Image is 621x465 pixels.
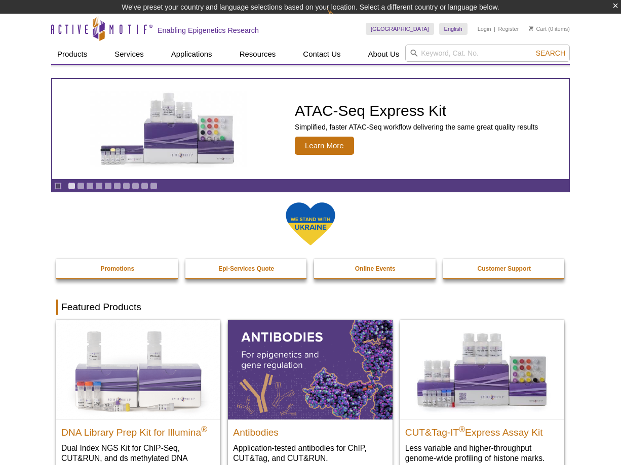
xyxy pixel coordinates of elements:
a: [GEOGRAPHIC_DATA] [366,23,434,35]
a: Applications [165,45,218,64]
strong: Online Events [355,265,396,272]
li: | [494,23,495,35]
a: English [439,23,468,35]
h2: Enabling Epigenetics Research [158,26,259,35]
a: About Us [362,45,406,64]
a: Services [108,45,150,64]
sup: ® [201,425,207,433]
h2: ATAC-Seq Express Kit [295,103,538,118]
a: Contact Us [297,45,346,64]
a: Go to slide 10 [150,182,158,190]
a: Promotions [56,259,179,278]
strong: Epi-Services Quote [218,265,274,272]
a: Go to slide 8 [132,182,139,190]
h2: DNA Library Prep Kit for Illumina [61,422,215,438]
p: Application-tested antibodies for ChIP, CUT&Tag, and CUT&RUN. [233,443,387,463]
a: Toggle autoplay [54,182,62,190]
input: Keyword, Cat. No. [405,45,570,62]
a: Go to slide 7 [123,182,130,190]
a: Go to slide 3 [86,182,94,190]
strong: Promotions [100,265,134,272]
a: Go to slide 5 [104,182,112,190]
span: Learn More [295,137,354,155]
a: Resources [234,45,282,64]
a: Go to slide 2 [77,182,85,190]
a: Go to slide 9 [141,182,148,190]
article: ATAC-Seq Express Kit [52,79,569,179]
h2: Featured Products [56,300,565,315]
a: Go to slide 6 [113,182,121,190]
a: Register [498,25,519,32]
a: Go to slide 4 [95,182,103,190]
sup: ® [459,425,465,433]
a: Epi-Services Quote [185,259,308,278]
a: Online Events [314,259,437,278]
li: (0 items) [529,23,570,35]
button: Search [533,49,568,58]
h2: CUT&Tag-IT Express Assay Kit [405,422,559,438]
img: We Stand With Ukraine [285,201,336,246]
span: Search [536,49,565,57]
img: DNA Library Prep Kit for Illumina [56,320,220,419]
img: ATAC-Seq Express Kit [85,91,252,167]
img: Change Here [327,8,354,31]
p: Less variable and higher-throughput genome-wide profiling of histone marks​. [405,443,559,463]
a: Go to slide 1 [68,182,75,190]
p: Simplified, faster ATAC-Seq workflow delivering the same great quality results [295,122,538,132]
a: ATAC-Seq Express Kit ATAC-Seq Express Kit Simplified, faster ATAC-Seq workflow delivering the sam... [52,79,569,179]
img: CUT&Tag-IT® Express Assay Kit [400,320,564,419]
a: Cart [529,25,547,32]
a: Login [478,25,491,32]
a: Products [51,45,93,64]
h2: Antibodies [233,422,387,438]
img: Your Cart [529,26,533,31]
a: Customer Support [443,259,566,278]
strong: Customer Support [478,265,531,272]
img: All Antibodies [228,320,392,419]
